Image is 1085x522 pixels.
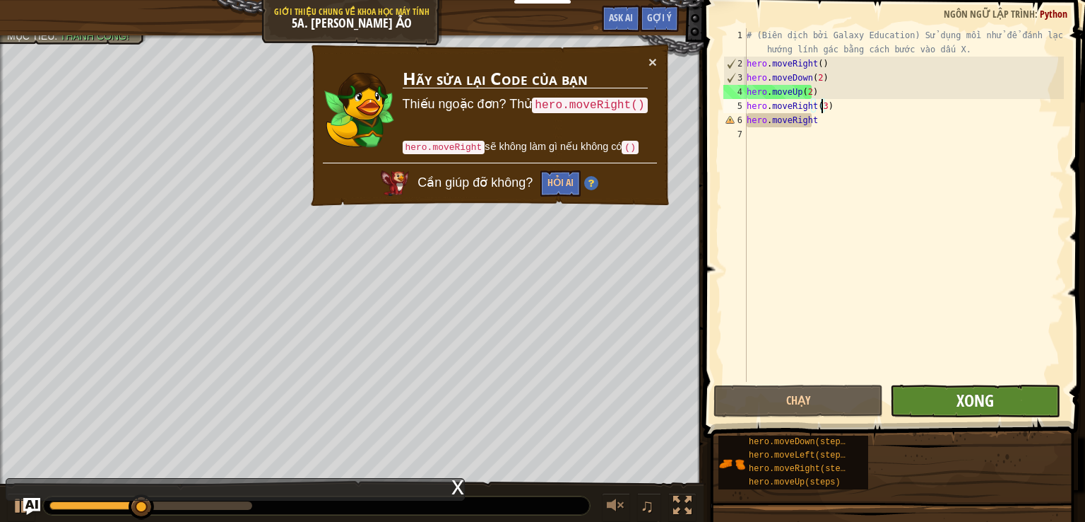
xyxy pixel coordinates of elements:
[381,170,409,196] img: AI
[749,437,850,447] span: hero.moveDown(steps)
[1035,7,1040,21] span: :
[648,54,657,69] button: ×
[324,69,394,148] img: duck_zana.png
[723,85,747,99] div: 4
[403,95,648,114] p: Thiếu ngoặc đơn? Thử
[532,98,647,113] code: hero.moveRight()
[451,479,464,493] div: x
[7,493,35,522] button: Ctrl + P: Play
[724,57,747,71] div: 2
[584,176,598,190] img: Hint
[890,385,1060,417] button: Xong
[749,477,841,487] span: hero.moveUp(steps)
[718,451,745,477] img: portrait.png
[749,451,850,460] span: hero.moveLeft(steps)
[713,385,883,417] button: Chạy
[723,99,747,113] div: 5
[723,28,747,57] div: 1
[23,498,40,515] button: Ask AI
[637,493,661,522] button: ♫
[622,141,639,154] code: ()
[640,495,654,516] span: ♫
[602,6,640,32] button: Ask AI
[723,113,747,127] div: 6
[609,11,633,24] span: Ask AI
[749,464,855,474] span: hero.moveRight(steps)
[1040,7,1067,21] span: Python
[417,175,536,190] span: Cần giúp đỡ không?
[647,11,672,24] span: Gợi ý
[668,493,696,522] button: Bật tắt chế độ toàn màn hình
[723,127,747,141] div: 7
[724,71,747,85] div: 3
[602,493,630,522] button: Tùy chỉnh âm lượng
[403,139,648,155] p: sẽ không làm gì nếu không có
[540,170,581,197] button: Hỏi AI
[956,389,994,412] span: Xong
[403,141,485,154] code: hero.moveRight
[944,7,1035,21] span: Ngôn ngữ lập trình
[403,69,648,89] h3: Hãy sửa lại Code của bạn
